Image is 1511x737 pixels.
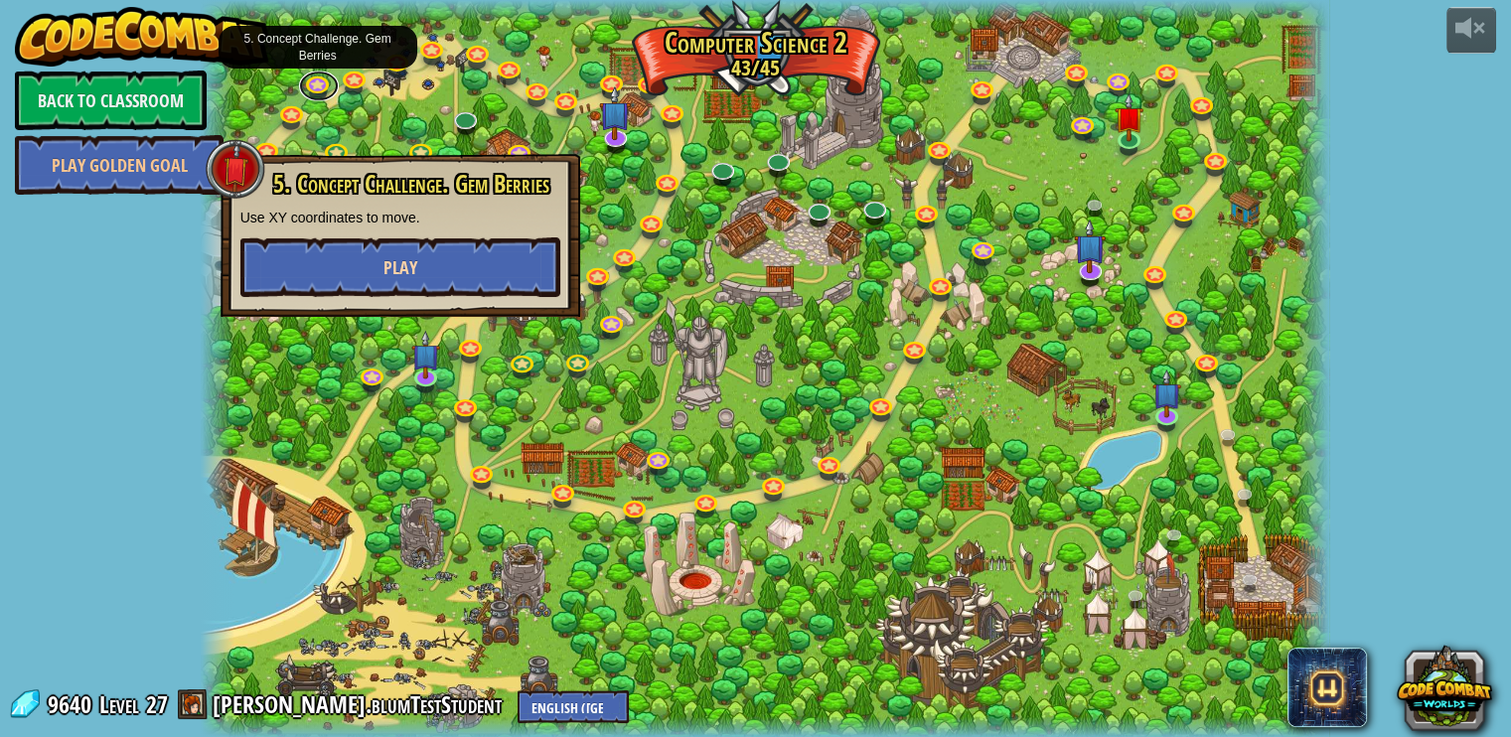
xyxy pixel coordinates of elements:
[273,167,549,201] span: 5. Concept Challenge. Gem Berries
[240,208,560,227] p: Use XY coordinates to move.
[240,237,560,297] button: Play
[1115,93,1142,142] img: level-banner-unstarted.png
[213,688,508,720] a: [PERSON_NAME].blumTestStudent
[383,255,417,280] span: Play
[1446,7,1496,54] button: Adjust volume
[99,688,139,721] span: Level
[411,331,439,379] img: level-banner-unstarted-subscriber.png
[48,688,97,720] span: 9640
[15,7,269,67] img: CodeCombat - Learn how to code by playing a game
[1074,220,1106,274] img: level-banner-unstarted-subscriber.png
[1152,369,1180,418] img: level-banner-unstarted-subscriber.png
[15,71,207,130] a: Back to Classroom
[600,85,632,140] img: level-banner-unstarted-subscriber.png
[15,135,224,195] a: Play Golden Goal
[146,688,168,720] span: 27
